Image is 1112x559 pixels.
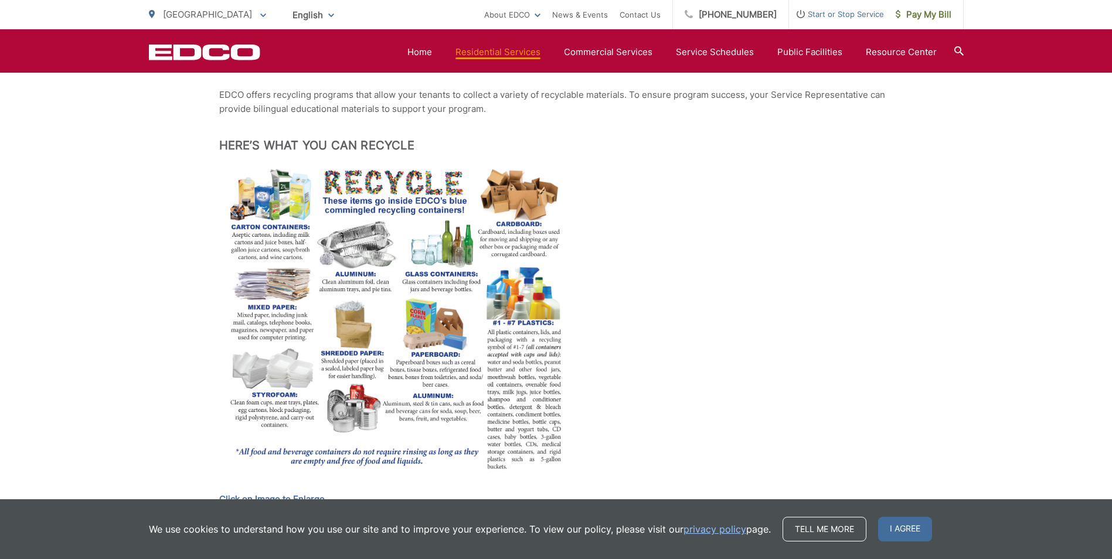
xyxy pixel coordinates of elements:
h2: Here’s What You Can Recycle [219,138,893,152]
a: Home [407,45,432,59]
a: Click on Image to Enlarge [219,492,325,506]
a: Service Schedules [676,45,754,59]
span: Pay My Bill [896,8,951,22]
p: We use cookies to understand how you use our site and to improve your experience. To view our pol... [149,522,771,536]
a: Resource Center [866,45,937,59]
span: English [284,5,343,25]
a: News & Events [552,8,608,22]
p: EDCO offers recycling programs that allow your tenants to collect a variety of recyclable materia... [219,88,893,116]
a: Residential Services [455,45,540,59]
img: image [219,165,571,476]
span: I agree [878,517,932,541]
a: Public Facilities [777,45,842,59]
a: privacy policy [683,522,746,536]
span: [GEOGRAPHIC_DATA] [163,9,252,20]
a: About EDCO [484,8,540,22]
a: Tell me more [783,517,866,541]
a: Contact Us [620,8,661,22]
a: Commercial Services [564,45,652,59]
a: EDCD logo. Return to the homepage. [149,44,260,60]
